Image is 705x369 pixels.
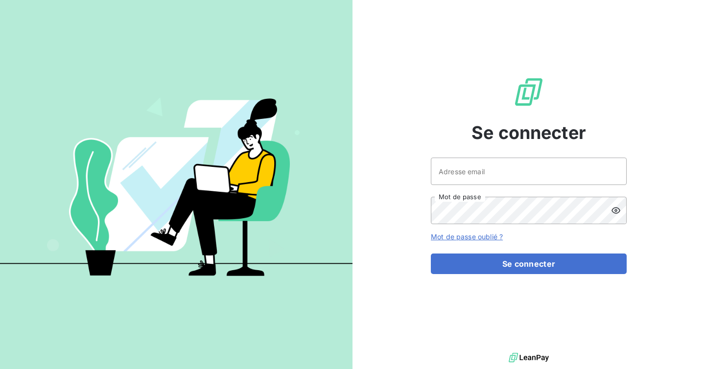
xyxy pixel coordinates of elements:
input: placeholder [431,158,627,185]
button: Se connecter [431,254,627,274]
a: Mot de passe oublié ? [431,232,503,241]
span: Se connecter [471,119,586,146]
img: Logo LeanPay [513,76,544,108]
img: logo [509,350,549,365]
